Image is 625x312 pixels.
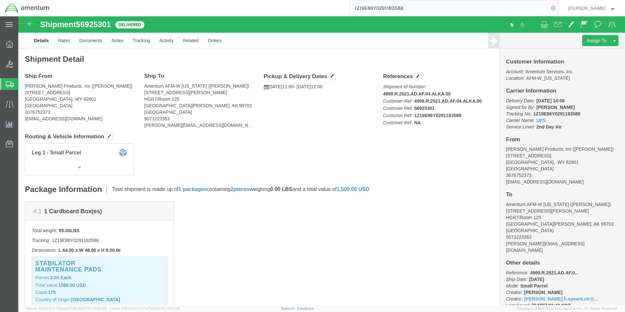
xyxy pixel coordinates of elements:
a: Feedback [297,306,314,310]
a: Support [281,306,297,310]
span: Client: 2025.21.0-7d7479b [110,306,180,310]
input: Search for shipment number, reference number [350,0,549,16]
span: Copyright © [DATE]-[DATE] Agistix Inc., All Rights Reserved [516,306,617,311]
iframe: FS Legacy Container [18,16,625,305]
span: [DATE] 11:37:29 [154,306,180,310]
span: Server: 2025.21.0-769a9a7b8c3 [26,306,107,310]
button: [PERSON_NAME] [568,4,616,12]
span: Regina Escobar [568,5,605,12]
img: logo [5,3,50,13]
span: [DATE] 10:09:35 [80,306,107,310]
